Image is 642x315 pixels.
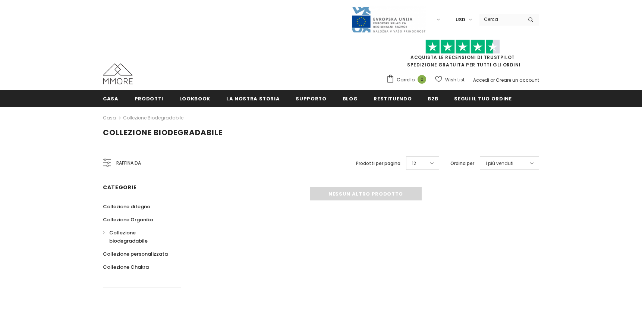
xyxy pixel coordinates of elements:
span: Blog [343,95,358,102]
img: Javni Razpis [351,6,426,33]
span: B2B [428,95,438,102]
span: Collezione Organika [103,216,153,223]
span: Collezione biodegradabile [103,127,223,138]
span: 0 [418,75,426,84]
span: Prodotti [135,95,163,102]
a: Collezione personalizzata [103,247,168,261]
span: I più venduti [486,160,513,167]
span: Collezione personalizzata [103,250,168,258]
span: Raffina da [116,159,141,167]
a: supporto [296,90,326,107]
a: Casa [103,113,116,122]
span: Lookbook [179,95,210,102]
a: Prodotti [135,90,163,107]
a: Javni Razpis [351,16,426,22]
a: Wish List [435,73,465,86]
input: Search Site [479,14,522,25]
a: Acquista le recensioni di TrustPilot [410,54,515,60]
span: Casa [103,95,119,102]
span: Categorie [103,184,136,191]
a: La nostra storia [226,90,280,107]
span: Segui il tuo ordine [454,95,512,102]
a: Collezione Organika [103,213,153,226]
span: USD [456,16,465,24]
a: Blog [343,90,358,107]
a: Collezione biodegradabile [103,226,173,247]
a: Segui il tuo ordine [454,90,512,107]
a: Creare un account [496,77,539,83]
label: Prodotti per pagina [356,160,400,167]
a: Collezione di legno [103,200,150,213]
span: Restituendo [374,95,412,102]
a: Carrello 0 [386,74,430,85]
img: Casi MMORE [103,63,133,84]
a: Lookbook [179,90,210,107]
a: Collezione biodegradabile [123,115,183,121]
span: Collezione Chakra [103,263,149,271]
span: Collezione biodegradabile [109,229,148,244]
span: supporto [296,95,326,102]
span: La nostra storia [226,95,280,102]
img: Fidati di Pilot Stars [425,40,500,54]
a: Accedi [473,77,489,83]
label: Ordina per [450,160,474,167]
a: Casa [103,90,119,107]
span: Collezione di legno [103,203,150,210]
span: SPEDIZIONE GRATUITA PER TUTTI GLI ORDINI [386,43,539,68]
span: 12 [412,160,416,167]
span: Wish List [445,76,465,84]
span: or [490,77,495,83]
a: B2B [428,90,438,107]
a: Restituendo [374,90,412,107]
a: Collezione Chakra [103,261,149,274]
span: Carrello [397,76,415,84]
